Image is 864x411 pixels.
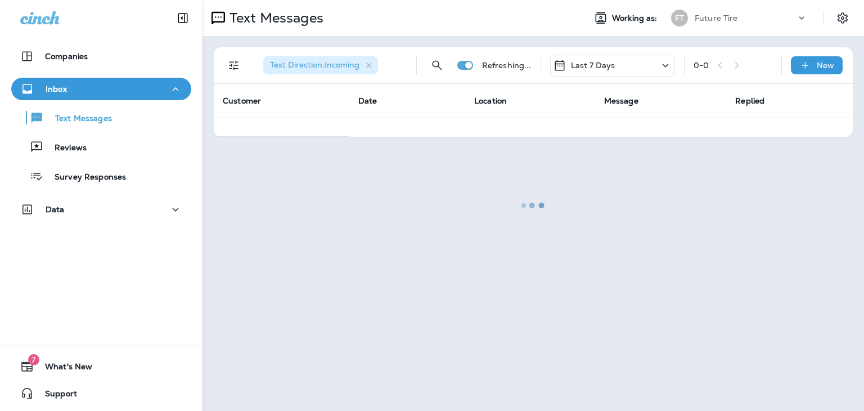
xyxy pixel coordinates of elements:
[11,355,191,378] button: 7What's New
[817,61,834,70] p: New
[11,78,191,100] button: Inbox
[46,84,67,93] p: Inbox
[43,143,87,154] p: Reviews
[34,362,92,376] span: What's New
[11,135,191,159] button: Reviews
[11,198,191,221] button: Data
[46,205,65,214] p: Data
[43,172,126,183] p: Survey Responses
[11,106,191,129] button: Text Messages
[11,382,191,405] button: Support
[44,114,112,124] p: Text Messages
[45,52,88,61] p: Companies
[11,45,191,68] button: Companies
[34,389,77,403] span: Support
[167,7,199,29] button: Collapse Sidebar
[11,164,191,188] button: Survey Responses
[28,354,39,365] span: 7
